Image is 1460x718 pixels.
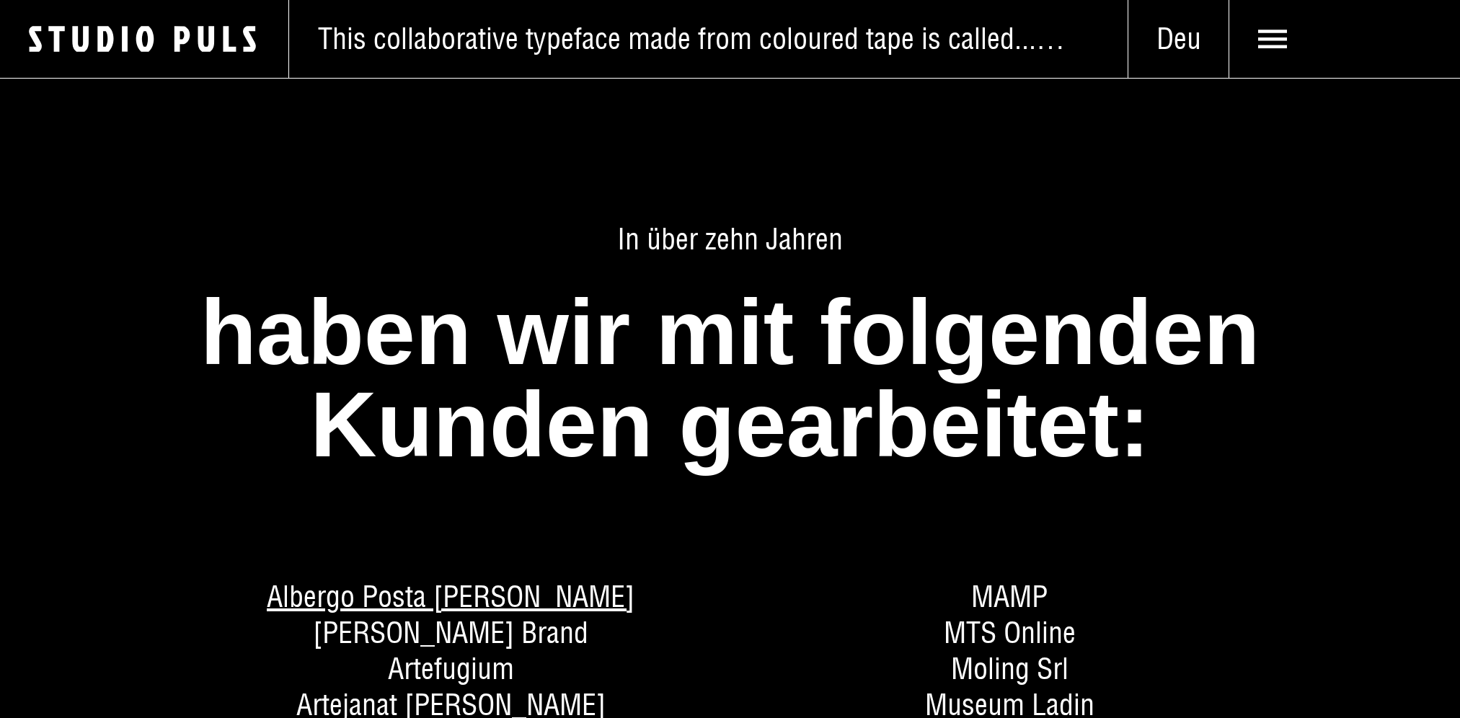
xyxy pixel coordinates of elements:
[944,614,1076,651] span: MTS Online
[388,650,514,687] span: Artefugium
[313,614,588,651] span: [PERSON_NAME] Brand
[951,650,1069,687] span: Moling Srl
[971,578,1048,615] span: MAMP
[190,221,1271,257] span: In über zehn Jahren
[190,286,1271,471] h2: haben wir mit folgenden Kunden gearbeitet:
[318,21,1071,57] span: This collaborative typeface made from coloured tape is called... (you guessed it) Tapeface
[267,578,634,615] a: Albergo Posta [PERSON_NAME]
[1128,21,1229,57] span: Deu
